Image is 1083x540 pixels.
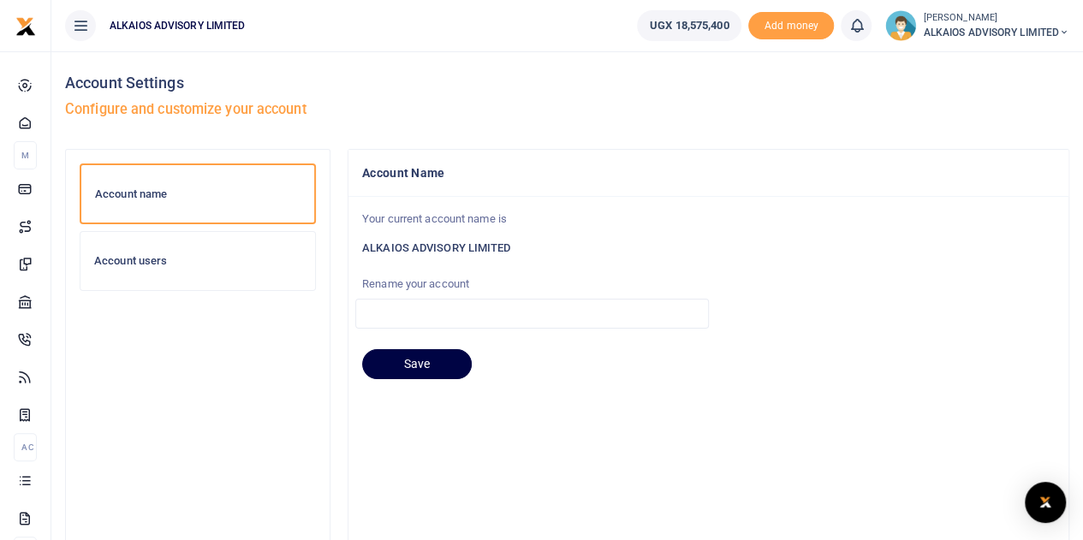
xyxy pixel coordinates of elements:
[95,187,301,201] h6: Account name
[748,12,834,40] span: Add money
[14,433,37,461] li: Ac
[650,17,729,34] span: UGX 18,575,400
[362,349,472,380] button: Save
[748,18,834,31] a: Add money
[65,101,1069,118] h5: Configure and customize your account
[65,74,1069,92] h4: Account Settings
[362,163,1055,182] h4: Account Name
[80,231,316,291] a: Account users
[885,10,1069,41] a: profile-user [PERSON_NAME] ALKAIOS ADVISORY LIMITED
[1025,482,1066,523] div: Open Intercom Messenger
[923,11,1069,26] small: [PERSON_NAME]
[630,10,748,41] li: Wallet ballance
[637,10,741,41] a: UGX 18,575,400
[355,276,709,293] label: Rename your account
[362,241,1055,255] h6: ALKAIOS ADVISORY LIMITED
[923,25,1069,40] span: ALKAIOS ADVISORY LIMITED
[15,19,36,32] a: logo-small logo-large logo-large
[94,254,301,268] h6: Account users
[748,12,834,40] li: Toup your wallet
[362,211,1055,228] p: Your current account name is
[80,163,316,225] a: Account name
[885,10,916,41] img: profile-user
[15,16,36,37] img: logo-small
[14,141,37,169] li: M
[103,18,252,33] span: ALKAIOS ADVISORY LIMITED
